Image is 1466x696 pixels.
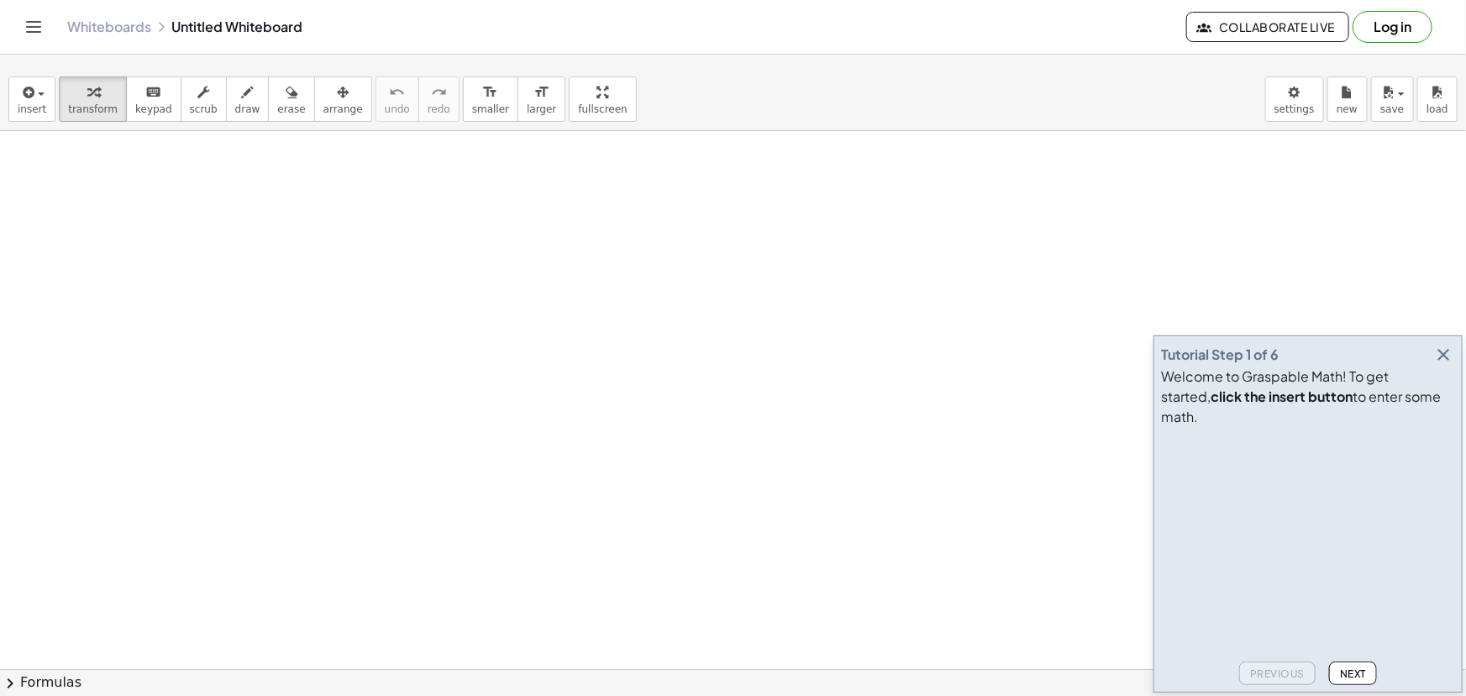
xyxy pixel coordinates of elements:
[314,76,372,122] button: arrange
[59,76,127,122] button: transform
[323,103,363,115] span: arrange
[1265,76,1324,122] button: settings
[8,76,55,122] button: insert
[1327,76,1368,122] button: new
[1340,667,1366,680] span: Next
[389,82,405,103] i: undo
[418,76,460,122] button: redoredo
[20,13,47,40] button: Toggle navigation
[578,103,627,115] span: fullscreen
[181,76,227,122] button: scrub
[235,103,260,115] span: draw
[1417,76,1458,122] button: load
[126,76,181,122] button: keyboardkeypad
[268,76,314,122] button: erase
[431,82,447,103] i: redo
[1161,366,1455,427] div: Welcome to Graspable Math! To get started, to enter some math.
[482,82,498,103] i: format_size
[68,103,118,115] span: transform
[277,103,305,115] span: erase
[1353,11,1432,43] button: Log in
[1371,76,1414,122] button: save
[67,18,151,35] a: Whiteboards
[472,103,509,115] span: smaller
[1329,662,1377,685] button: Next
[1274,103,1315,115] span: settings
[376,76,419,122] button: undoundo
[385,103,410,115] span: undo
[527,103,556,115] span: larger
[1201,19,1335,34] span: Collaborate Live
[428,103,450,115] span: redo
[190,103,218,115] span: scrub
[463,76,518,122] button: format_sizesmaller
[1380,103,1404,115] span: save
[533,82,549,103] i: format_size
[569,76,636,122] button: fullscreen
[1211,388,1353,405] b: click the insert button
[1186,12,1349,42] button: Collaborate Live
[1427,103,1448,115] span: load
[518,76,565,122] button: format_sizelarger
[1337,103,1358,115] span: new
[145,82,161,103] i: keyboard
[18,103,46,115] span: insert
[135,103,172,115] span: keypad
[1161,345,1279,365] div: Tutorial Step 1 of 6
[226,76,270,122] button: draw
